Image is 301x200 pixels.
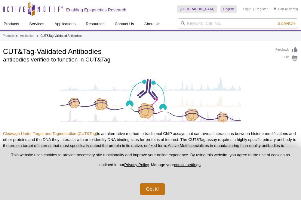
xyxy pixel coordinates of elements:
[276,21,297,26] button: Search
[66,7,126,13] h2: Enabling Epigenetics Research
[274,7,284,11] a: Cart
[124,163,149,167] a: Privacy Policy
[3,57,269,62] h2: antibodies verified to function in CUT&Tag
[16,34,18,37] li: »
[220,5,237,13] a: English
[141,18,164,30] a: About Us
[275,46,298,53] a: Feedback
[111,18,137,30] a: Contact Us
[36,34,38,37] li: »
[3,131,97,136] a: Cleavage Under Target and Tagmentation (CUT&Tag)
[3,46,269,55] h1: CUT&Tag-Validated Antibodies
[243,7,251,11] a: Login
[274,7,276,10] img: Your Cart
[274,5,298,13] li: (0 items)
[174,163,201,167] button: cookie settings
[26,18,48,30] a: Services
[255,7,268,11] a: Register
[20,33,34,39] a: Antibodies
[275,55,298,61] a: Print
[3,131,298,161] p: is an alternative method to traditional ChIP assays that can reveal interactions between histone ...
[278,21,295,26] span: Search
[177,5,217,13] a: [GEOGRAPHIC_DATA]
[178,18,298,28] input: Keyword, Cat. No.
[51,18,79,30] a: Applications
[3,33,14,39] a: Products
[82,18,108,30] a: Resources
[41,34,82,37] li: CUT&Tag-Validated Antibodies
[60,77,241,123] img: CUT&Tag
[140,183,165,195] button: Got it!
[10,152,291,172] p: This website uses cookies to provide necessary site functionality and improve your online experie...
